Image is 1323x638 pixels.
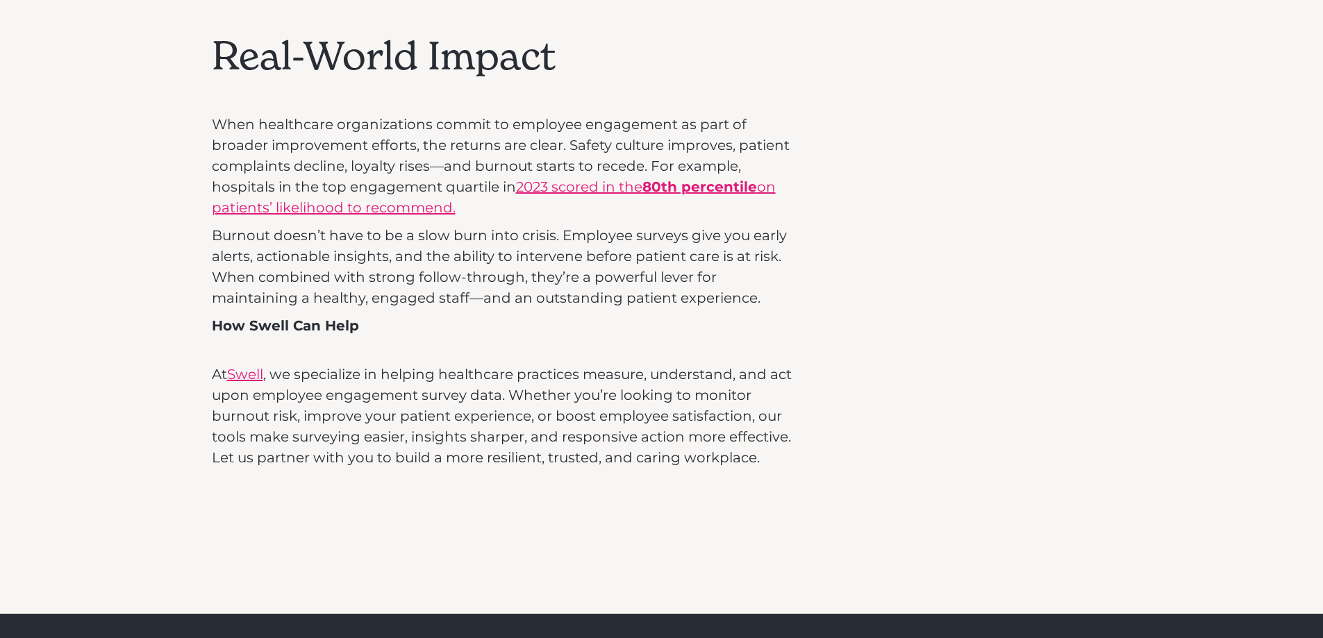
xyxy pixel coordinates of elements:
[212,33,806,79] h1: Real-World Impact
[212,5,806,26] p: ‍
[642,178,757,195] strong: 80th percentile
[227,366,263,383] a: Swell
[212,343,806,468] p: At , we specialize in helping healthcare practices measure, understand, and act upon employee eng...
[212,225,806,308] p: Burnout doesn’t have to be a slow burn into crisis. Employee surveys give you early alerts, actio...
[212,317,359,334] strong: How Swell Can Help
[212,114,806,218] p: When healthcare organizations commit to employee engagement as part of broader improvement effort...
[212,86,806,107] p: ‍
[212,178,776,216] a: 2023 scored in the80th percentileon patients’ likelihood to recommend.
[212,475,806,496] p: ‍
